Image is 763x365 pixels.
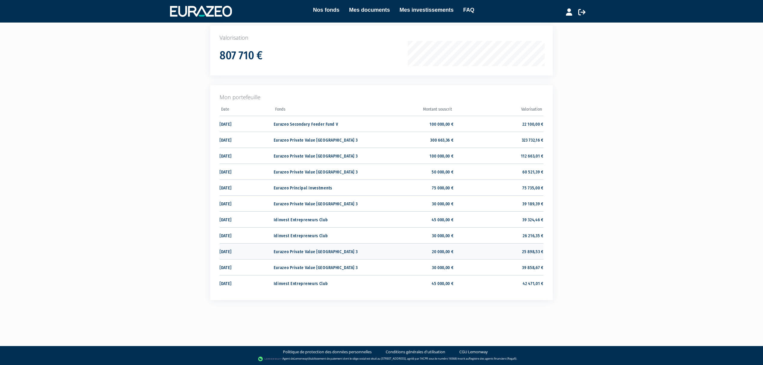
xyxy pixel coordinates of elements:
td: [DATE] [220,116,274,132]
a: Conditions générales d'utilisation [386,349,445,355]
td: 75 000,00 € [363,179,453,195]
td: Eurazeo Private Value [GEOGRAPHIC_DATA] 3 [274,148,363,164]
th: Valorisation [454,105,543,116]
p: Valorisation [220,34,543,42]
td: [DATE] [220,243,274,259]
img: logo-lemonway.png [258,356,281,362]
td: 300 663,36 € [363,132,453,148]
th: Montant souscrit [363,105,453,116]
a: Registre des agents financiers (Regafi) [469,357,516,360]
td: [DATE] [220,179,274,195]
td: 30 000,00 € [363,227,453,243]
td: 20 000,00 € [363,243,453,259]
td: [DATE] [220,227,274,243]
p: Mon portefeuille [220,94,543,101]
td: 39 189,39 € [454,195,543,211]
td: 100 000,00 € [363,116,453,132]
td: Eurazeo Private Value [GEOGRAPHIC_DATA] 3 [274,132,363,148]
td: [DATE] [220,211,274,227]
td: 39 324,46 € [454,211,543,227]
td: Eurazeo Private Value [GEOGRAPHIC_DATA] 3 [274,195,363,211]
img: 1732889491-logotype_eurazeo_blanc_rvb.png [170,6,232,17]
td: [DATE] [220,148,274,164]
td: 45 000,00 € [363,275,453,291]
td: Eurazeo Secondary Feeder Fund V [274,116,363,132]
th: Date [220,105,274,116]
a: CGU Lemonway [459,349,488,355]
td: 39 858,67 € [454,259,543,275]
td: [DATE] [220,275,274,291]
div: - Agent de (établissement de paiement dont le siège social est situé au [STREET_ADDRESS], agréé p... [6,356,757,362]
td: 60 521,39 € [454,164,543,179]
a: Mes documents [349,6,390,14]
td: 22 100,00 € [454,116,543,132]
td: Eurazeo Private Value [GEOGRAPHIC_DATA] 3 [274,243,363,259]
a: Lemonway [294,357,308,360]
td: 75 735,00 € [454,179,543,195]
td: Eurazeo Private Value [GEOGRAPHIC_DATA] 3 [274,164,363,179]
a: Nos fonds [313,6,339,14]
td: Eurazeo Principal Investments [274,179,363,195]
td: 42 471,01 € [454,275,543,291]
td: 100 000,00 € [363,148,453,164]
td: 30 000,00 € [363,259,453,275]
td: Idinvest Entrepreneurs Club [274,275,363,291]
td: 323 732,16 € [454,132,543,148]
a: Mes investissements [400,6,454,14]
td: [DATE] [220,195,274,211]
a: FAQ [463,6,474,14]
h1: 807 710 € [220,49,263,62]
td: 30 000,00 € [363,195,453,211]
td: 26 216,35 € [454,227,543,243]
td: [DATE] [220,132,274,148]
td: Idinvest Entrepreneurs Club [274,227,363,243]
td: Eurazeo Private Value [GEOGRAPHIC_DATA] 3 [274,259,363,275]
td: 25 898,53 € [454,243,543,259]
td: Idinvest Entrepreneurs Club [274,211,363,227]
td: 45 000,00 € [363,211,453,227]
td: 112 663,01 € [454,148,543,164]
th: Fonds [274,105,363,116]
a: Politique de protection des données personnelles [283,349,372,355]
td: [DATE] [220,259,274,275]
td: 50 000,00 € [363,164,453,179]
td: [DATE] [220,164,274,179]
